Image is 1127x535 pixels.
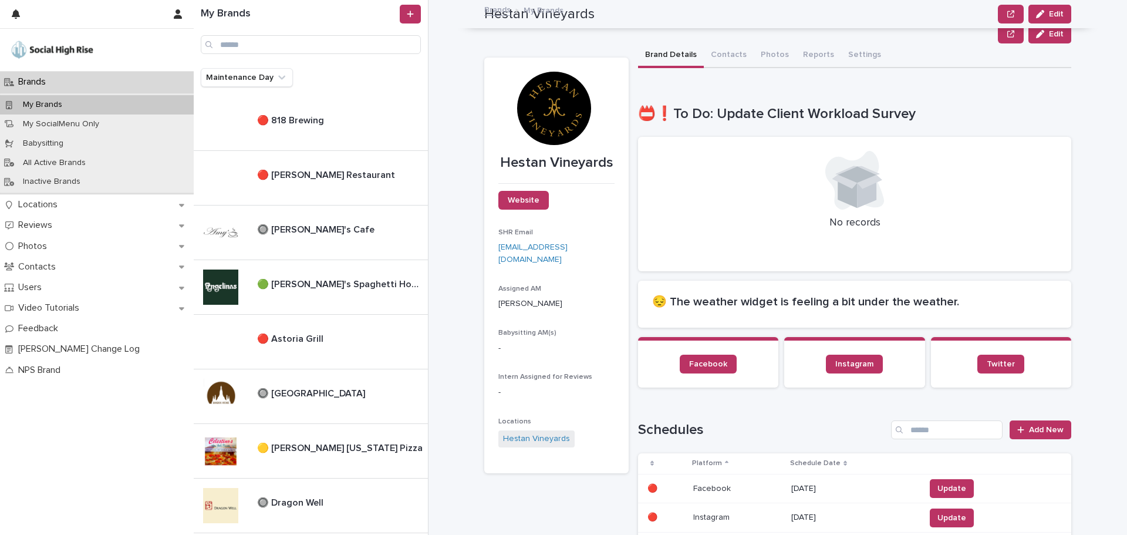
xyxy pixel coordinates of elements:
[257,167,397,181] p: 🔴 [PERSON_NAME] Restaurant
[257,440,425,454] p: 🟡 [PERSON_NAME] [US_STATE] Pizza
[826,355,883,374] a: Instagram
[647,510,660,523] p: 🔴
[1049,30,1064,38] span: Edit
[257,113,326,126] p: 🔴 818 Brewing
[498,386,615,399] p: -
[194,206,428,260] a: 🔘 [PERSON_NAME]'s Cafe🔘 [PERSON_NAME]'s Cafe
[638,106,1071,123] h1: 📛❗To Do: Update Client Workload Survey
[498,154,615,171] p: Hestan Vineyards
[194,315,428,369] a: 🔴 Astoria Grill🔴 Astoria Grill
[194,96,428,151] a: 🔴 818 Brewing🔴 818 Brewing
[937,512,966,524] span: Update
[498,285,541,292] span: Assigned AM
[257,222,377,235] p: 🔘 [PERSON_NAME]'s Cafe
[930,509,974,527] button: Update
[201,35,421,54] input: Search
[14,282,51,293] p: Users
[652,217,1057,230] p: No records
[201,68,293,87] button: Maintenance Day
[503,433,570,445] a: Hestan Vineyards
[638,43,704,68] button: Brand Details
[498,243,568,264] a: [EMAIL_ADDRESS][DOMAIN_NAME]
[692,457,722,470] p: Platform
[841,43,888,68] button: Settings
[14,220,62,231] p: Reviews
[14,158,95,168] p: All Active Brands
[790,457,841,470] p: Schedule Date
[1029,426,1064,434] span: Add New
[257,277,426,290] p: 🟢 [PERSON_NAME]'s Spaghetti House
[987,360,1015,368] span: Twitter
[891,420,1003,439] input: Search
[704,43,754,68] button: Contacts
[14,139,73,149] p: Babysitting
[484,2,511,16] a: Brands
[1010,420,1071,439] a: Add New
[14,76,55,88] p: Brands
[638,474,1071,503] tr: 🔴🔴 FacebookFacebook [DATE]Update
[689,360,727,368] span: Facebook
[194,479,428,533] a: 🔘 Dragon Well🔘 Dragon Well
[693,482,733,494] p: Facebook
[14,119,109,129] p: My SocialMenu Only
[14,199,67,210] p: Locations
[14,365,70,376] p: NPS Brand
[14,261,65,272] p: Contacts
[693,510,732,523] p: Instagram
[194,424,428,479] a: 🟡 [PERSON_NAME] [US_STATE] Pizza🟡 [PERSON_NAME] [US_STATE] Pizza
[257,386,367,399] p: 🔘 [GEOGRAPHIC_DATA]
[524,3,563,16] p: My Brands
[14,177,90,187] p: Inactive Brands
[796,43,841,68] button: Reports
[498,418,531,425] span: Locations
[9,38,95,62] img: o5DnuTxEQV6sW9jFYBBf
[937,483,966,494] span: Update
[498,298,615,310] p: [PERSON_NAME]
[791,513,916,523] p: [DATE]
[791,484,916,494] p: [DATE]
[194,260,428,315] a: 🟢 [PERSON_NAME]'s Spaghetti House🟢 [PERSON_NAME]'s Spaghetti House
[194,151,428,206] a: 🔴 [PERSON_NAME] Restaurant🔴 [PERSON_NAME] Restaurant
[977,355,1024,374] a: Twitter
[14,344,149,355] p: [PERSON_NAME] Change Log
[14,100,72,110] p: My Brands
[835,360,873,368] span: Instagram
[498,191,549,210] a: Website
[498,229,533,236] span: SHR Email
[257,331,326,345] p: 🔴 Astoria Grill
[498,342,615,355] p: -
[638,422,886,439] h1: Schedules
[680,355,737,374] a: Facebook
[257,495,326,509] p: 🔘 Dragon Well
[1028,25,1071,43] button: Edit
[194,369,428,424] a: 🔘 [GEOGRAPHIC_DATA]🔘 [GEOGRAPHIC_DATA]
[14,241,56,252] p: Photos
[647,482,660,494] p: 🔴
[14,302,89,314] p: Video Tutorials
[508,196,539,204] span: Website
[498,374,592,381] span: Intern Assigned for Reviews
[652,295,1057,309] h2: 😔 The weather widget is feeling a bit under the weather.
[930,479,974,498] button: Update
[498,329,556,337] span: Babysitting AM(s)
[201,8,397,21] h1: My Brands
[638,503,1071,533] tr: 🔴🔴 InstagramInstagram [DATE]Update
[14,323,68,334] p: Feedback
[754,43,796,68] button: Photos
